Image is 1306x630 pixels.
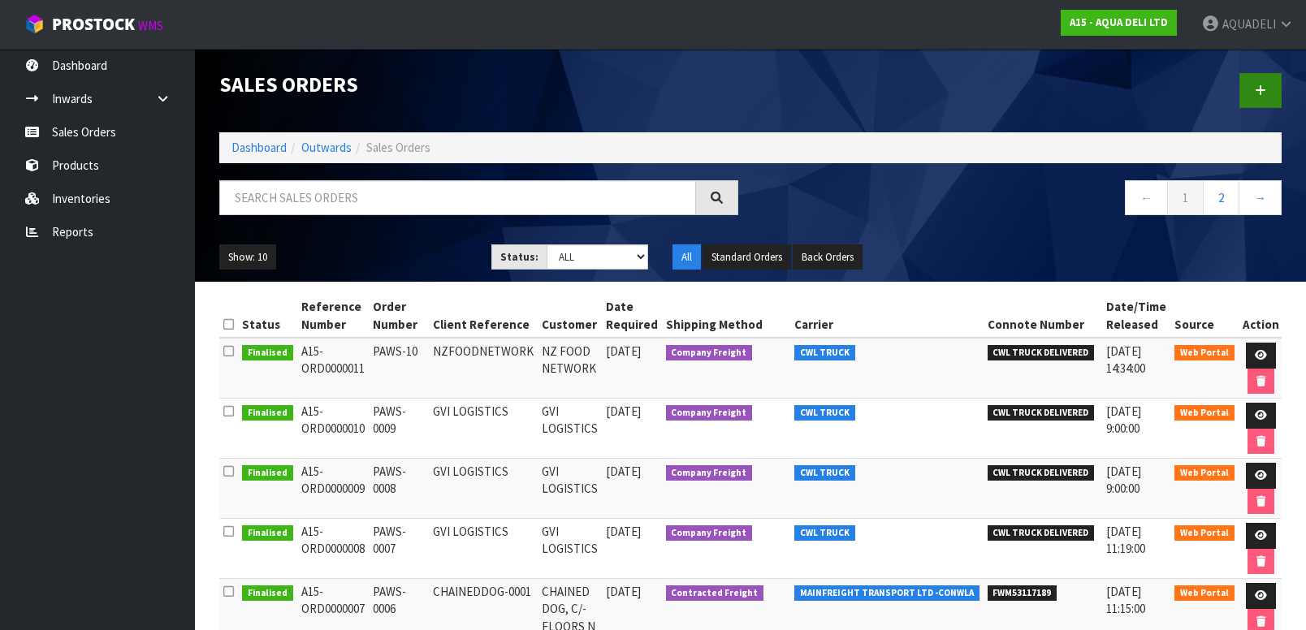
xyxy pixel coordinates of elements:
[242,525,293,542] span: Finalised
[988,465,1095,481] span: CWL TRUCK DELIVERED
[1174,405,1235,421] span: Web Portal
[1203,180,1239,215] a: 2
[666,465,753,481] span: Company Freight
[606,464,641,479] span: [DATE]
[1174,465,1235,481] span: Web Portal
[606,403,641,419] span: [DATE]
[794,345,855,361] span: CWL TRUCK
[988,525,1095,542] span: CWL TRUCK DELIVERED
[297,294,369,338] th: Reference Number
[369,519,429,579] td: PAWS-0007
[429,338,538,399] td: NZFOODNETWORK
[297,459,369,519] td: A15-ORD0000009
[1125,180,1168,215] a: ←
[242,405,293,421] span: Finalised
[52,14,135,35] span: ProStock
[666,585,764,602] span: Contracted Freight
[538,399,602,459] td: GVI LOGISTICS
[1170,294,1239,338] th: Source
[1070,15,1168,29] strong: A15 - AQUA DELI LTD
[369,294,429,338] th: Order Number
[793,244,863,270] button: Back Orders
[794,465,855,481] span: CWL TRUCK
[1239,180,1282,215] a: →
[794,585,979,602] span: MAINFREIGHT TRANSPORT LTD -CONWLA
[984,294,1103,338] th: Connote Number
[1102,294,1170,338] th: Date/Time Released
[794,525,855,542] span: CWL TRUCK
[988,585,1057,602] span: FWM53117189
[429,399,538,459] td: GVI LOGISTICS
[429,519,538,579] td: GVI LOGISTICS
[429,294,538,338] th: Client Reference
[602,294,662,338] th: Date Required
[1174,585,1235,602] span: Web Portal
[219,180,696,215] input: Search sales orders
[242,345,293,361] span: Finalised
[429,459,538,519] td: GVI LOGISTICS
[24,14,45,34] img: cube-alt.png
[988,405,1095,421] span: CWL TRUCK DELIVERED
[672,244,701,270] button: All
[242,465,293,481] span: Finalised
[297,399,369,459] td: A15-ORD0000010
[666,345,753,361] span: Company Freight
[703,244,791,270] button: Standard Orders
[666,525,753,542] span: Company Freight
[1106,584,1145,616] span: [DATE] 11:15:00
[790,294,984,338] th: Carrier
[538,519,602,579] td: GVI LOGISTICS
[1174,345,1235,361] span: Web Portal
[369,399,429,459] td: PAWS-0009
[1106,403,1141,436] span: [DATE] 9:00:00
[1167,180,1204,215] a: 1
[606,584,641,599] span: [DATE]
[242,585,293,602] span: Finalised
[1106,524,1145,556] span: [DATE] 11:19:00
[1174,525,1235,542] span: Web Portal
[297,519,369,579] td: A15-ORD0000008
[763,180,1282,220] nav: Page navigation
[538,459,602,519] td: GVI LOGISTICS
[297,338,369,399] td: A15-ORD0000011
[301,140,352,155] a: Outwards
[794,405,855,421] span: CWL TRUCK
[369,338,429,399] td: PAWS-10
[219,73,738,96] h1: Sales Orders
[988,345,1095,361] span: CWL TRUCK DELIVERED
[662,294,791,338] th: Shipping Method
[219,244,276,270] button: Show: 10
[1222,16,1276,32] span: AQUADELI
[369,459,429,519] td: PAWS-0008
[366,140,430,155] span: Sales Orders
[538,294,602,338] th: Customer
[238,294,297,338] th: Status
[666,405,753,421] span: Company Freight
[606,343,641,359] span: [DATE]
[138,18,163,33] small: WMS
[1239,294,1283,338] th: Action
[606,524,641,539] span: [DATE]
[1106,464,1141,496] span: [DATE] 9:00:00
[231,140,287,155] a: Dashboard
[500,250,538,264] strong: Status:
[538,338,602,399] td: NZ FOOD NETWORK
[1106,343,1145,376] span: [DATE] 14:34:00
